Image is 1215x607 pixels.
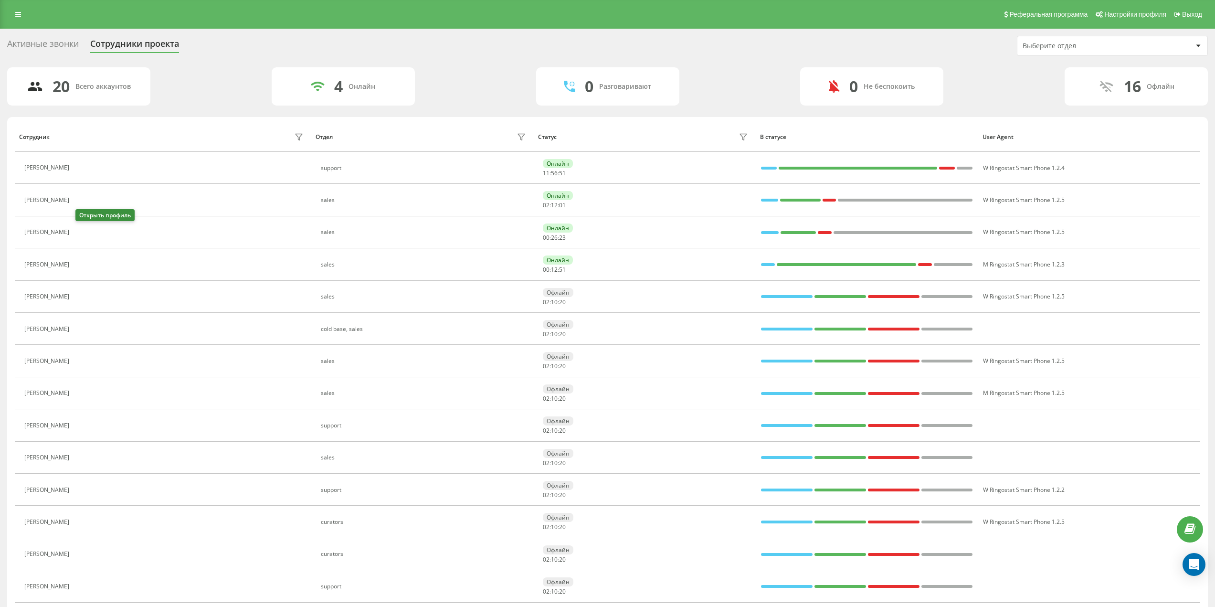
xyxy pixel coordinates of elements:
span: 02 [543,394,549,403]
div: Офлайн [543,288,573,297]
div: curators [321,551,528,557]
div: sales [321,197,528,203]
span: 10 [551,426,558,435]
span: 20 [559,523,566,531]
span: W Ringostat Smart Phone 1.2.5 [983,196,1065,204]
div: : : [543,460,566,467]
div: Всего аккаунтов [75,83,131,91]
span: Выход [1182,11,1202,18]
div: Сотрудники проекта [90,39,179,53]
span: W Ringostat Smart Phone 1.2.5 [983,357,1065,365]
div: sales [321,358,528,364]
span: 10 [551,491,558,499]
span: 26 [551,234,558,242]
div: support [321,487,528,493]
span: 11 [543,169,549,177]
div: : : [543,395,566,402]
div: sales [321,454,528,461]
div: [PERSON_NAME] [24,326,72,332]
div: Офлайн [543,513,573,522]
div: [PERSON_NAME] [24,487,72,493]
div: sales [321,390,528,396]
div: 20 [53,77,70,96]
div: curators [321,519,528,525]
div: : : [543,202,566,209]
span: W Ringostat Smart Phone 1.2.2 [983,486,1065,494]
span: 02 [543,459,549,467]
div: sales [321,229,528,235]
span: M Ringostat Smart Phone 1.2.5 [983,389,1065,397]
span: 20 [559,491,566,499]
span: M Ringostat Smart Phone 1.2.3 [983,260,1065,268]
div: Не беспокоить [864,83,915,91]
span: 12 [551,266,558,274]
span: W Ringostat Smart Phone 1.2.5 [983,228,1065,236]
span: 51 [559,266,566,274]
div: : : [543,363,566,370]
div: Активные звонки [7,39,79,53]
div: [PERSON_NAME] [24,551,72,557]
div: Офлайн [543,384,573,394]
span: 00 [543,234,549,242]
div: [PERSON_NAME] [24,261,72,268]
div: sales [321,293,528,300]
span: 10 [551,587,558,596]
span: 02 [543,201,549,209]
span: 20 [559,587,566,596]
span: 10 [551,362,558,370]
span: 00 [543,266,549,274]
div: 0 [585,77,593,96]
div: 0 [849,77,858,96]
div: Онлайн [543,159,573,168]
div: : : [543,427,566,434]
div: В статусе [760,134,973,140]
div: 16 [1124,77,1141,96]
span: 02 [543,362,549,370]
div: Выберите отдел [1023,42,1137,50]
div: : : [543,492,566,499]
div: : : [543,524,566,531]
span: 02 [543,523,549,531]
div: Open Intercom Messenger [1183,553,1205,576]
div: [PERSON_NAME] [24,583,72,590]
div: Открыть профиль [75,209,135,221]
span: 20 [559,330,566,338]
div: [PERSON_NAME] [24,358,72,364]
div: : : [543,299,566,306]
div: Разговаривают [599,83,651,91]
div: : : [543,266,566,273]
div: : : [543,331,566,338]
span: 10 [551,459,558,467]
span: Реферальная программа [1009,11,1088,18]
span: 02 [543,330,549,338]
div: : : [543,588,566,595]
span: 10 [551,555,558,564]
div: Онлайн [543,256,573,265]
div: Онлайн [349,83,375,91]
span: 02 [543,491,549,499]
div: [PERSON_NAME] [24,390,72,396]
span: 10 [551,298,558,306]
div: Статус [538,134,557,140]
div: [PERSON_NAME] [24,422,72,429]
div: [PERSON_NAME] [24,454,72,461]
span: 10 [551,330,558,338]
div: [PERSON_NAME] [24,197,72,203]
span: 20 [559,426,566,435]
span: 02 [543,555,549,564]
span: 02 [543,587,549,596]
span: 20 [559,362,566,370]
div: [PERSON_NAME] [24,293,72,300]
span: 20 [559,394,566,403]
div: Офлайн [543,352,573,361]
span: 01 [559,201,566,209]
span: 02 [543,426,549,435]
div: Онлайн [543,191,573,200]
span: 12 [551,201,558,209]
div: User Agent [983,134,1196,140]
div: [PERSON_NAME] [24,519,72,525]
div: sales [321,261,528,268]
span: W Ringostat Smart Phone 1.2.5 [983,518,1065,526]
div: Офлайн [1147,83,1174,91]
div: support [321,165,528,171]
